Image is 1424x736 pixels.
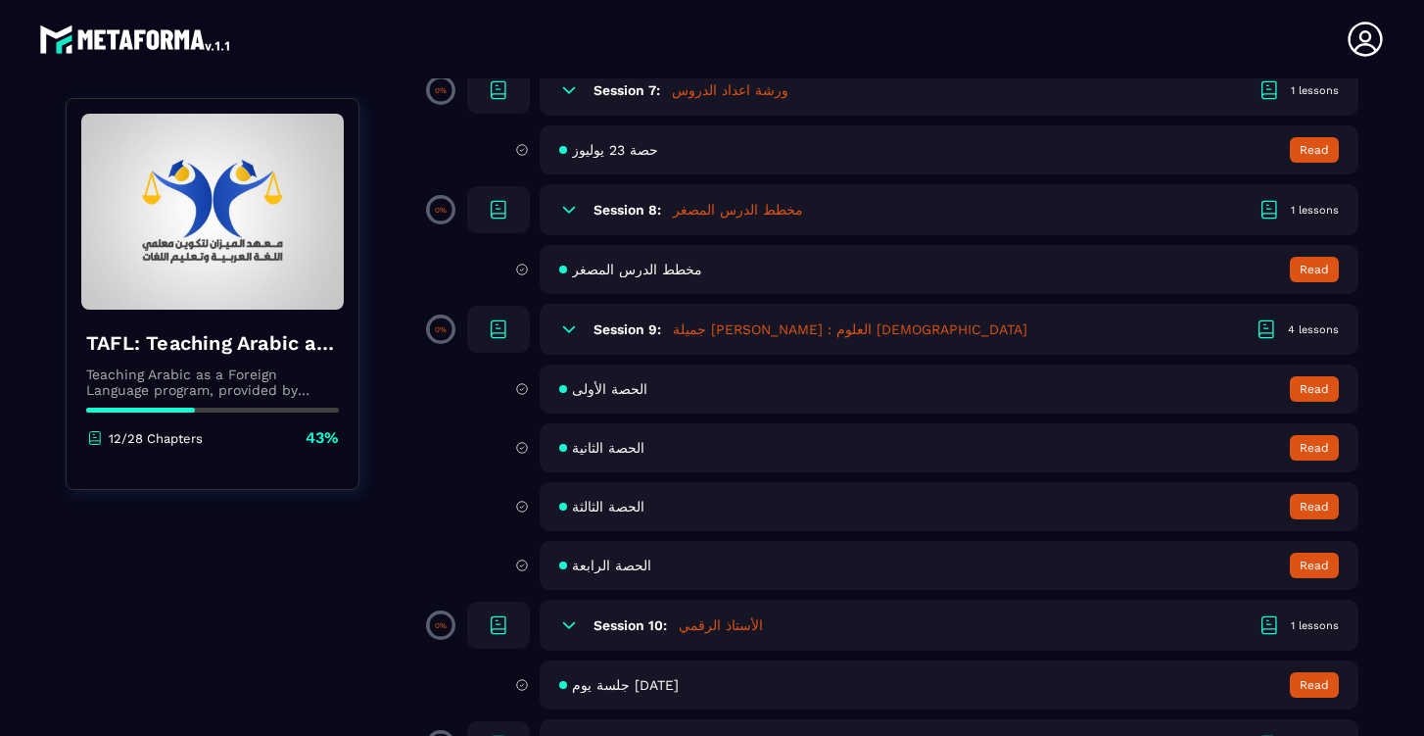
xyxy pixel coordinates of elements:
h6: Session 9: [593,321,661,337]
h6: Session 8: [593,202,661,218]
div: 1 lessons [1291,83,1339,98]
button: Read [1290,257,1339,282]
h6: Session 10: [593,617,667,633]
button: Read [1290,137,1339,163]
button: Read [1290,494,1339,519]
p: 43% [306,427,339,449]
h6: Session 7: [593,82,660,98]
p: Teaching Arabic as a Foreign Language program, provided by AlMeezan Academy in the [GEOGRAPHIC_DATA] [86,367,339,398]
div: 1 lessons [1291,203,1339,218]
button: Read [1290,553,1339,578]
span: الحصة الرابعة [572,558,651,573]
button: Read [1290,672,1339,698]
p: 0% [435,206,447,215]
button: Read [1290,376,1339,402]
h5: ورشة اعداد الدروس [672,80,788,100]
p: 0% [435,86,447,95]
p: 0% [435,325,447,334]
p: 12/28 Chapters [109,431,203,446]
span: الحصة الأولى [572,381,647,397]
div: 4 lessons [1288,322,1339,337]
span: مخطط الدرس المصغر [572,262,702,277]
div: 1 lessons [1291,618,1339,633]
h4: TAFL: Teaching Arabic as a Foreign Language program - June [86,329,339,357]
img: banner [81,114,344,310]
h5: الأستاذ الرقمي [679,615,763,635]
span: جلسة يوم [DATE] [572,677,679,693]
p: 0% [435,621,447,630]
span: الحصة الثانية [572,440,644,456]
span: حصة 23 يوليوز [572,142,658,158]
h5: مخطط الدرس المصغر [673,200,803,220]
span: الحصة الثالثة [572,499,644,515]
h5: جميلة [PERSON_NAME] : العلوم [DEMOGRAPHIC_DATA] [673,319,1027,339]
img: logo [39,20,233,59]
button: Read [1290,435,1339,461]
